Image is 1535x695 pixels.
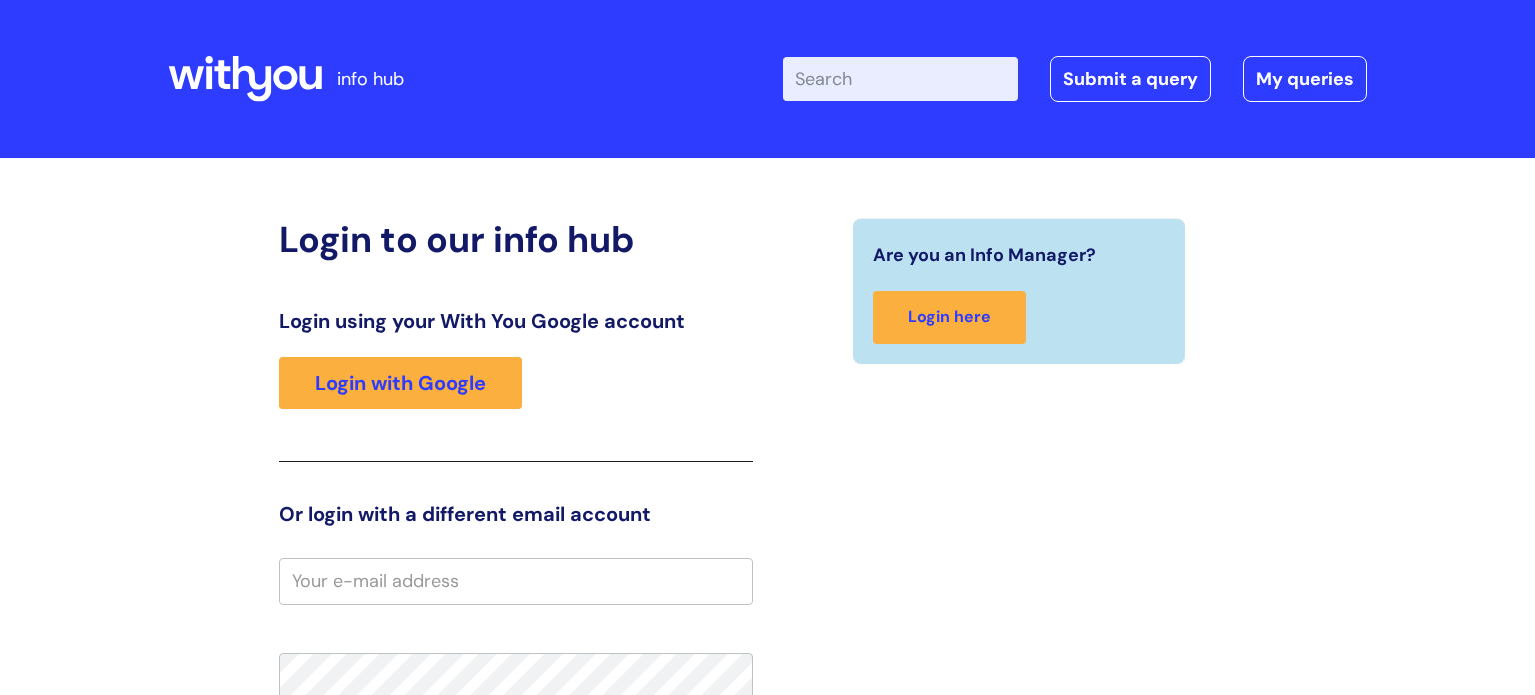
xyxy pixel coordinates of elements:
a: Submit a query [1050,56,1211,102]
span: Are you an Info Manager? [873,239,1096,271]
input: Your e-mail address [279,558,753,604]
p: info hub [337,63,404,95]
h2: Login to our info hub [279,218,753,261]
input: Search [783,57,1018,101]
a: My queries [1243,56,1367,102]
a: Login with Google [279,357,522,409]
a: Login here [873,291,1026,344]
h3: Login using your With You Google account [279,309,753,333]
h3: Or login with a different email account [279,502,753,526]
